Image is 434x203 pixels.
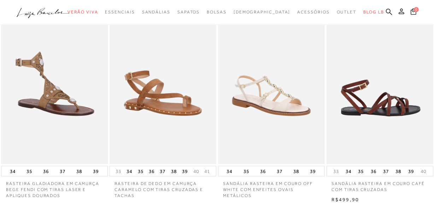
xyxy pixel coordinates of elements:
[234,10,291,14] span: [DEMOGRAPHIC_DATA]
[142,6,170,19] a: categoryNavScreenReaderText
[258,166,268,176] button: 36
[327,177,433,193] a: SANDÁLIA RASTEIRA EM COURO CAFÉ COM TIRAS CRUZADAS
[356,166,366,176] button: 35
[225,166,235,176] button: 34
[363,10,384,14] span: BLOG LB
[409,8,418,17] button: 0
[2,5,107,163] a: RASTEIRA GLADIADORA EM CAMURÇA BEGE FENDI COM TIRAS LASER E APLIQUES DOURADOS RASTEIRA GLADIADORA...
[308,166,318,176] button: 39
[177,10,200,14] span: Sapatos
[363,6,384,19] a: BLOG LB
[68,10,98,14] span: Verão Viva
[74,166,84,176] button: 38
[110,5,216,163] a: RASTEIRA DE DEDO EM CAMURÇA CARAMELO COM TIRAS CRUZADAS E TACHAS RASTEIRA DE DEDO EM CAMURÇA CARA...
[91,166,101,176] button: 39
[394,166,404,176] button: 38
[291,166,301,176] button: 38
[110,5,216,163] img: RASTEIRA DE DEDO EM CAMURÇA CARAMELO COM TIRAS CRUZADAS E TACHAS
[298,6,330,19] a: categoryNavScreenReaderText
[337,10,357,14] span: Outlet
[234,6,291,19] a: noSubCategoriesText
[381,166,391,176] button: 37
[58,166,68,176] button: 37
[207,10,227,14] span: Bolsas
[68,6,98,19] a: categoryNavScreenReaderText
[344,166,353,176] button: 34
[332,197,359,202] span: R$499,90
[327,5,433,163] a: SANDÁLIA RASTEIRA EM COURO CAFÉ COM TIRAS CRUZADAS
[110,177,216,198] a: RASTEIRA DE DEDO EM CAMURÇA CARAMELO COM TIRAS CRUZADAS E TACHAS
[327,4,433,164] img: SANDÁLIA RASTEIRA EM COURO CAFÉ COM TIRAS CRUZADAS
[113,168,123,175] button: 33
[219,5,324,163] img: SANDÁLIA RASTEIRA EM COURO OFF WHITE COM ENFEITES OVAIS METÁLICOS
[41,166,51,176] button: 36
[24,166,34,176] button: 35
[219,5,324,163] a: SANDÁLIA RASTEIRA EM COURO OFF WHITE COM ENFEITES OVAIS METÁLICOS SANDÁLIA RASTEIRA EM COURO OFF ...
[275,166,285,176] button: 37
[142,10,170,14] span: Sandálias
[414,7,419,12] span: 0
[1,177,108,198] a: RASTEIRA GLADIADORA EM CAMURÇA BEGE FENDI COM TIRAS LASER E APLIQUES DOURADOS
[202,168,212,175] button: 41
[218,177,325,198] a: SANDÁLIA RASTEIRA EM COURO OFF WHITE COM ENFEITES OVAIS METÁLICOS
[207,6,227,19] a: categoryNavScreenReaderText
[241,166,251,176] button: 35
[158,166,168,176] button: 37
[337,6,357,19] a: categoryNavScreenReaderText
[136,166,146,176] button: 35
[8,166,18,176] button: 34
[369,166,379,176] button: 36
[147,166,157,176] button: 36
[177,6,200,19] a: categoryNavScreenReaderText
[169,166,179,176] button: 38
[191,168,201,175] button: 40
[105,6,135,19] a: categoryNavScreenReaderText
[418,168,428,175] button: 40
[406,166,416,176] button: 39
[298,10,330,14] span: Acessórios
[105,10,135,14] span: Essenciais
[331,168,341,175] button: 33
[2,5,107,163] img: RASTEIRA GLADIADORA EM CAMURÇA BEGE FENDI COM TIRAS LASER E APLIQUES DOURADOS
[180,166,190,176] button: 39
[124,166,134,176] button: 34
